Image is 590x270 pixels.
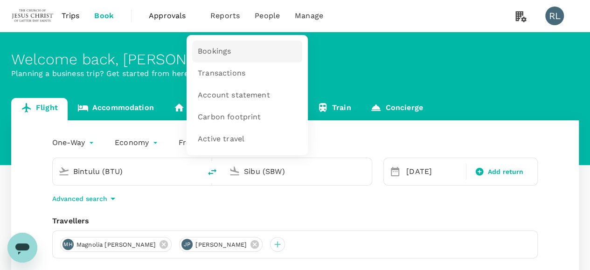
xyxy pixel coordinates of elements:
span: Manage [295,10,323,21]
a: Concierge [361,98,432,120]
div: One-Way [52,135,96,150]
span: Magnolia [PERSON_NAME] [71,240,161,249]
button: Open [194,170,196,172]
a: Long stay [164,98,235,120]
div: [DATE] [403,162,464,181]
div: MHMagnolia [PERSON_NAME] [60,237,172,252]
span: Approvals [149,10,195,21]
a: Train [307,98,361,120]
button: Open [365,170,367,172]
span: People [255,10,280,21]
a: Flight [11,98,68,120]
span: Account statement [198,90,270,101]
span: Transactions [198,68,245,79]
span: Bookings [198,46,231,57]
a: Account statement [192,84,302,106]
div: JP [181,239,193,250]
a: Active travel [192,128,302,150]
div: Travellers [52,215,538,227]
div: Welcome back , [PERSON_NAME] . [11,51,579,68]
input: Going to [244,164,352,179]
span: Add return [488,167,524,177]
span: [PERSON_NAME] [190,240,252,249]
iframe: Button to launch messaging window [7,233,37,263]
span: Carbon footprint [198,112,261,123]
a: Transactions [192,62,302,84]
a: Accommodation [68,98,164,120]
span: Active travel [198,134,244,145]
div: RL [545,7,564,25]
button: Frequent flyer programme [179,137,286,148]
p: Planning a business trip? Get started from here. [11,68,579,79]
div: Economy [115,135,160,150]
p: Frequent flyer programme [179,137,275,148]
a: Carbon footprint [192,106,302,128]
input: Depart from [73,164,181,179]
a: Bookings [192,41,302,62]
div: JP[PERSON_NAME] [179,237,263,252]
span: Reports [210,10,240,21]
span: Book [94,10,114,21]
button: Advanced search [52,193,118,204]
p: Advanced search [52,194,107,203]
button: delete [201,161,223,183]
span: Trips [62,10,80,21]
div: MH [62,239,74,250]
img: The Malaysian Church of Jesus Christ of Latter-day Saints [11,6,54,26]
